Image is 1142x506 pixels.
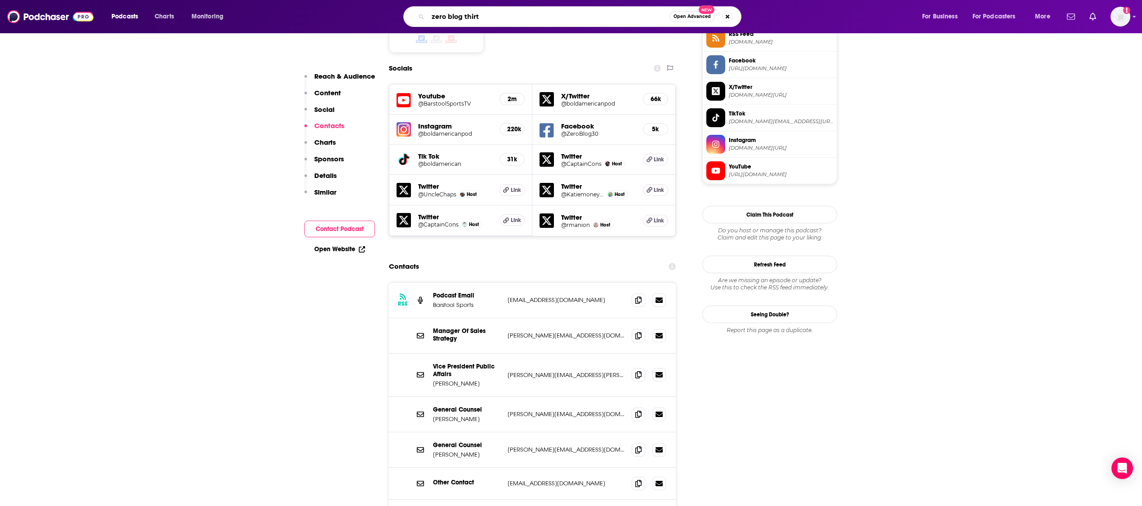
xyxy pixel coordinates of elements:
[1111,457,1133,479] div: Open Intercom Messenger
[511,186,521,194] span: Link
[729,118,833,125] span: tiktok.com/@boldamerican
[418,191,456,198] a: @UncleChaps
[706,161,833,180] a: YouTube[URL][DOMAIN_NAME]
[500,184,525,196] a: Link
[561,130,636,137] a: @ZeroBlog30
[643,184,668,196] a: Link
[433,479,500,486] p: Other Contact
[600,222,610,228] span: Host
[507,155,517,163] h5: 31k
[1111,7,1130,27] img: User Profile
[615,191,625,197] span: Host
[304,72,375,89] button: Reach & Audience
[1123,7,1130,14] svg: Add a profile image
[304,155,344,171] button: Sponsors
[729,92,833,98] span: twitter.com/boldamericanpod
[608,192,613,197] img: Kate Mannion
[561,160,602,167] h5: @CaptainCons
[651,125,660,133] h5: 5k
[500,214,525,226] a: Link
[729,171,833,178] span: https://www.youtube.com/@BarstoolSportsTV
[674,14,711,19] span: Open Advanced
[729,57,833,65] span: Facebook
[561,191,604,198] a: @Katiemoneygrabz
[418,130,492,137] a: @boldamericanpod
[185,9,235,24] button: open menu
[397,122,411,137] img: iconImage
[508,332,625,339] p: [PERSON_NAME][EMAIL_ADDRESS][DOMAIN_NAME]
[314,121,344,130] p: Contacts
[314,138,336,146] p: Charts
[433,451,500,458] p: [PERSON_NAME]
[643,215,668,226] a: Link
[702,206,837,223] button: Claim This Podcast
[702,227,837,234] span: Do you host or manage this podcast?
[706,135,833,154] a: Instagram[DOMAIN_NAME][URL]
[7,8,94,25] img: Podchaser - Follow, Share and Rate Podcasts
[304,138,336,155] button: Charts
[418,182,492,191] h5: Twitter
[729,136,833,144] span: Instagram
[729,65,833,72] span: https://www.facebook.com/ZeroBlog30
[460,192,465,197] img: Matthew Cothron
[706,82,833,101] a: X/Twitter[DOMAIN_NAME][URL]
[702,327,837,334] div: Report this page as a duplicate.
[398,300,408,307] h3: RSS
[508,371,625,379] p: [PERSON_NAME][EMAIL_ADDRESS][PERSON_NAME][DOMAIN_NAME]
[1035,10,1050,23] span: More
[669,11,715,22] button: Open AdvancedNew
[433,441,500,449] p: General Counsel
[511,217,521,224] span: Link
[654,186,664,194] span: Link
[706,108,833,127] a: TikTok[DOMAIN_NAME][EMAIL_ADDRESS][URL]
[561,182,636,191] h5: Twitter
[428,9,669,24] input: Search podcasts, credits, & more...
[155,10,174,23] span: Charts
[729,163,833,171] span: YouTube
[389,258,419,275] h2: Contacts
[192,10,223,23] span: Monitoring
[643,154,668,165] a: Link
[418,160,492,167] h5: @boldamerican
[418,92,492,100] h5: Youtube
[304,221,375,237] button: Contact Podcast
[654,156,664,163] span: Link
[314,155,344,163] p: Sponsors
[314,188,336,196] p: Similar
[433,327,500,342] p: Manager Of Sales Strategy
[149,9,179,24] a: Charts
[314,245,365,253] a: Open Website
[729,39,833,45] span: mcsorleys.barstoolsports.com
[433,415,500,423] p: [PERSON_NAME]
[314,89,341,97] p: Content
[967,9,1029,24] button: open menu
[462,222,467,227] img: Captain Cons
[561,222,590,228] a: @rmanion
[706,55,833,74] a: Facebook[URL][DOMAIN_NAME]
[507,125,517,133] h5: 220k
[418,213,492,221] h5: Twitter
[1063,9,1079,24] a: Show notifications dropdown
[112,10,138,23] span: Podcasts
[729,83,833,91] span: X/Twitter
[418,221,459,228] a: @CaptainCons
[729,145,833,151] span: instagram.com/boldamericanpod
[702,256,837,273] button: Refresh Feed
[314,72,375,80] p: Reach & Audience
[922,10,958,23] span: For Business
[314,105,335,114] p: Social
[412,6,750,27] div: Search podcasts, credits, & more...
[304,121,344,138] button: Contacts
[508,410,625,418] p: [PERSON_NAME][EMAIL_ADDRESS][DOMAIN_NAME]
[508,479,625,487] p: [EMAIL_ADDRESS][DOMAIN_NAME]
[561,100,636,107] a: @boldamericanpod
[508,296,625,304] p: [EMAIL_ADDRESS][DOMAIN_NAME]
[433,301,500,309] p: Barstool Sports
[654,217,664,224] span: Link
[1111,7,1130,27] span: Logged in as LLassiter
[508,446,625,453] p: [PERSON_NAME][EMAIL_ADDRESS][DOMAIN_NAME]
